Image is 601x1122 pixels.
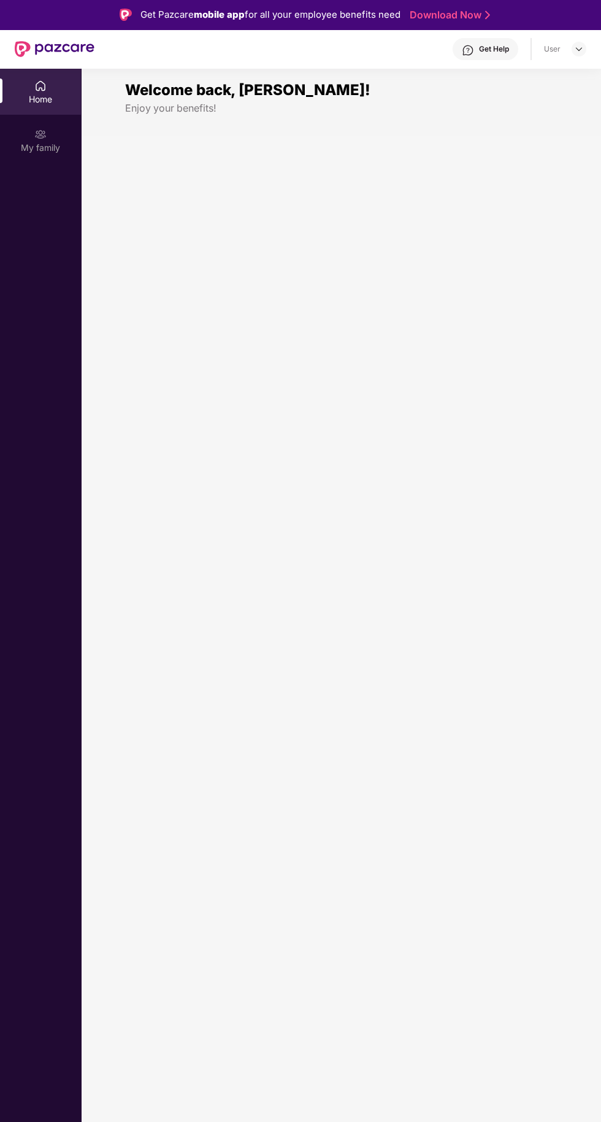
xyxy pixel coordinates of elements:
a: Download Now [410,9,486,21]
img: svg+xml;base64,PHN2ZyB3aWR0aD0iMjAiIGhlaWdodD0iMjAiIHZpZXdCb3g9IjAgMCAyMCAyMCIgZmlsbD0ibm9uZSIgeG... [34,128,47,140]
img: New Pazcare Logo [15,41,94,57]
img: Logo [120,9,132,21]
div: Get Help [479,44,509,54]
img: svg+xml;base64,PHN2ZyBpZD0iRHJvcGRvd24tMzJ4MzIiIHhtbG5zPSJodHRwOi8vd3d3LnczLm9yZy8yMDAwL3N2ZyIgd2... [574,44,584,54]
img: Stroke [485,9,490,21]
strong: mobile app [194,9,245,20]
div: User [544,44,561,54]
img: svg+xml;base64,PHN2ZyBpZD0iSG9tZSIgeG1sbnM9Imh0dHA6Ly93d3cudzMub3JnLzIwMDAvc3ZnIiB3aWR0aD0iMjAiIG... [34,80,47,92]
img: svg+xml;base64,PHN2ZyBpZD0iSGVscC0zMngzMiIgeG1sbnM9Imh0dHA6Ly93d3cudzMub3JnLzIwMDAvc3ZnIiB3aWR0aD... [462,44,474,56]
span: Welcome back, [PERSON_NAME]! [125,81,370,99]
div: Get Pazcare for all your employee benefits need [140,7,400,22]
div: Enjoy your benefits! [125,102,557,115]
